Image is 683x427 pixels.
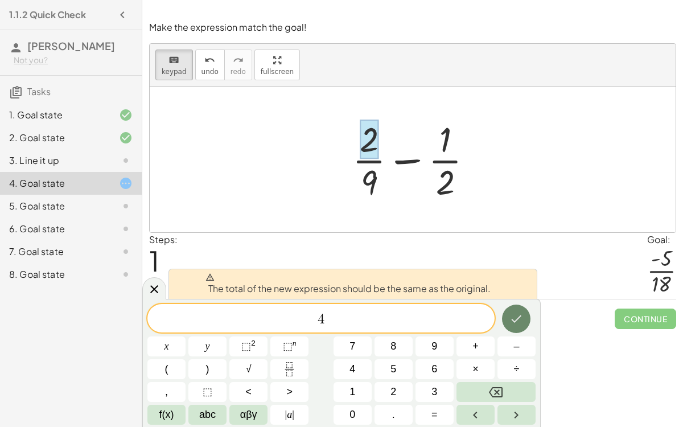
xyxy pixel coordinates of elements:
[206,362,209,377] span: )
[513,339,519,354] span: –
[9,8,86,22] h4: 1.1.2 Quick Check
[292,409,294,420] span: |
[162,68,187,76] span: keypad
[149,233,178,245] label: Steps:
[514,362,520,377] span: ÷
[119,245,133,258] i: Task not started.
[119,131,133,145] i: Task finished and correct.
[168,54,179,67] i: keyboard
[199,407,216,422] span: abc
[270,336,308,356] button: Superscript
[119,176,133,190] i: Task started.
[270,405,308,425] button: Absolute value
[229,382,268,402] button: Less than
[334,382,372,402] button: 1
[119,222,133,236] i: Task not started.
[349,384,355,400] span: 1
[375,336,413,356] button: 8
[188,405,227,425] button: Alphabet
[251,339,256,347] sup: 2
[203,384,212,400] span: ⬚
[431,407,438,422] span: =
[497,336,536,356] button: Minus
[147,382,186,402] button: ,
[390,339,396,354] span: 8
[375,405,413,425] button: .
[188,359,227,379] button: )
[285,409,287,420] span: |
[229,405,268,425] button: Greek alphabet
[147,359,186,379] button: (
[390,384,396,400] span: 2
[245,384,252,400] span: <
[431,339,437,354] span: 9
[165,384,168,400] span: ,
[201,68,219,76] span: undo
[261,68,294,76] span: fullscreen
[119,268,133,281] i: Task not started.
[229,359,268,379] button: Square root
[188,336,227,356] button: y
[229,336,268,356] button: Squared
[286,384,293,400] span: >
[349,362,355,377] span: 4
[9,131,101,145] div: 2. Goal state
[334,336,372,356] button: 7
[159,407,174,422] span: f(x)
[647,233,676,247] div: Goal:
[270,359,308,379] button: Fraction
[431,362,437,377] span: 6
[472,362,479,377] span: ×
[318,313,324,326] span: 4
[270,382,308,402] button: Greater than
[9,245,101,258] div: 7. Goal state
[147,405,186,425] button: Functions
[497,405,536,425] button: Right arrow
[195,50,225,80] button: undoundo
[285,407,294,422] span: a
[205,339,210,354] span: y
[415,359,454,379] button: 6
[149,243,159,278] span: 1
[9,108,101,122] div: 1. Goal state
[497,359,536,379] button: Divide
[415,405,454,425] button: Equals
[149,21,676,34] p: Make the expression match the goal!
[119,154,133,167] i: Task not started.
[119,108,133,122] i: Task finished and correct.
[27,85,51,97] span: Tasks
[119,199,133,213] i: Task not started.
[334,359,372,379] button: 4
[155,50,193,80] button: keyboardkeypad
[293,339,297,347] sup: n
[14,55,133,66] div: Not you?
[456,405,495,425] button: Left arrow
[456,359,495,379] button: Times
[231,68,246,76] span: redo
[241,340,251,352] span: ⬚
[392,407,395,422] span: .
[9,268,101,281] div: 8. Goal state
[349,339,355,354] span: 7
[165,362,168,377] span: (
[9,154,101,167] div: 3. Line it up
[188,382,227,402] button: Placeholder
[390,362,396,377] span: 5
[204,54,215,67] i: undo
[147,336,186,356] button: x
[9,199,101,213] div: 5. Goal state
[246,362,252,377] span: √
[27,39,115,52] span: [PERSON_NAME]
[472,339,479,354] span: +
[233,54,244,67] i: redo
[9,222,101,236] div: 6. Goal state
[164,339,169,354] span: x
[431,384,437,400] span: 3
[224,50,252,80] button: redoredo
[205,273,491,295] span: The total of the new expression should be the same as the original.
[456,336,495,356] button: Plus
[334,405,372,425] button: 0
[240,407,257,422] span: αβγ
[254,50,300,80] button: fullscreen
[415,336,454,356] button: 9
